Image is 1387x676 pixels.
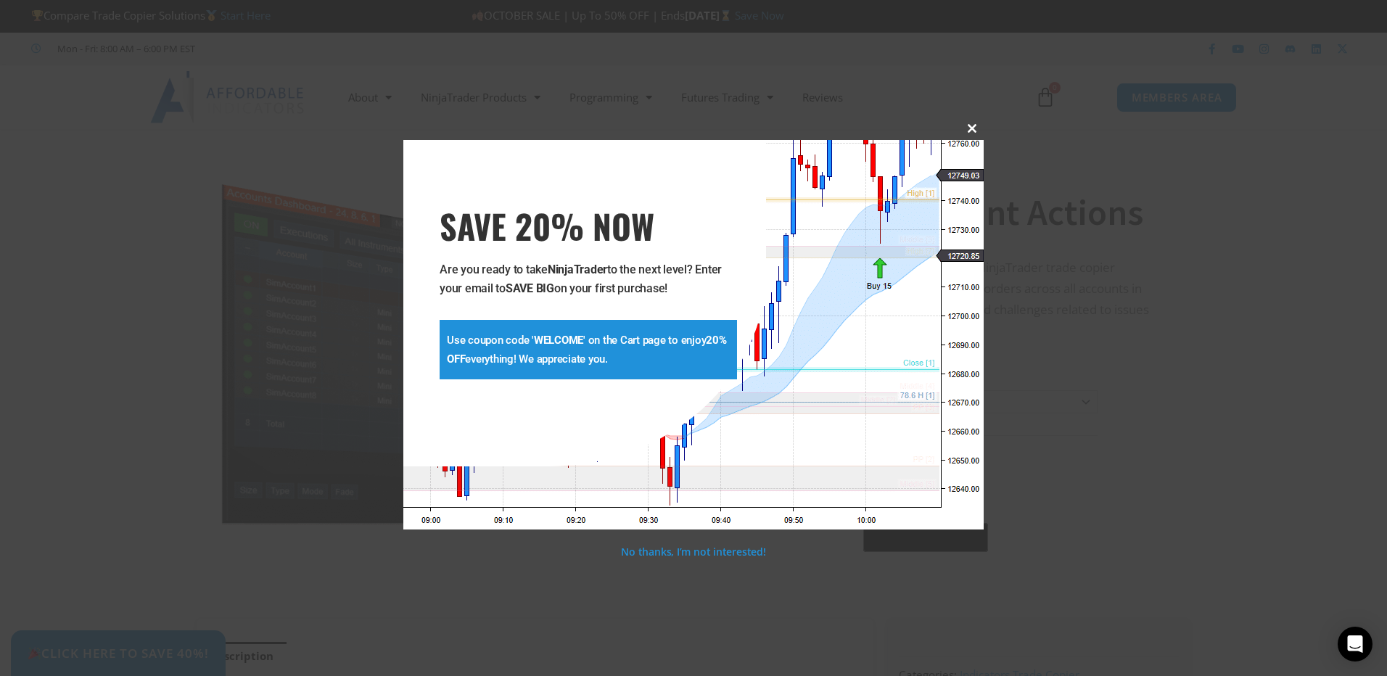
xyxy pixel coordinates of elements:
[534,334,583,347] strong: WELCOME
[447,334,727,366] strong: 20% OFF
[440,260,737,298] p: Are you ready to take to the next level? Enter your email to on your first purchase!
[440,205,737,246] h3: SAVE 20% NOW
[506,281,554,295] strong: SAVE BIG
[548,263,607,276] strong: NinjaTrader
[1338,627,1372,661] div: Open Intercom Messenger
[621,545,765,558] a: No thanks, I’m not interested!
[447,331,730,368] p: Use coupon code ' ' on the Cart page to enjoy everything! We appreciate you.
